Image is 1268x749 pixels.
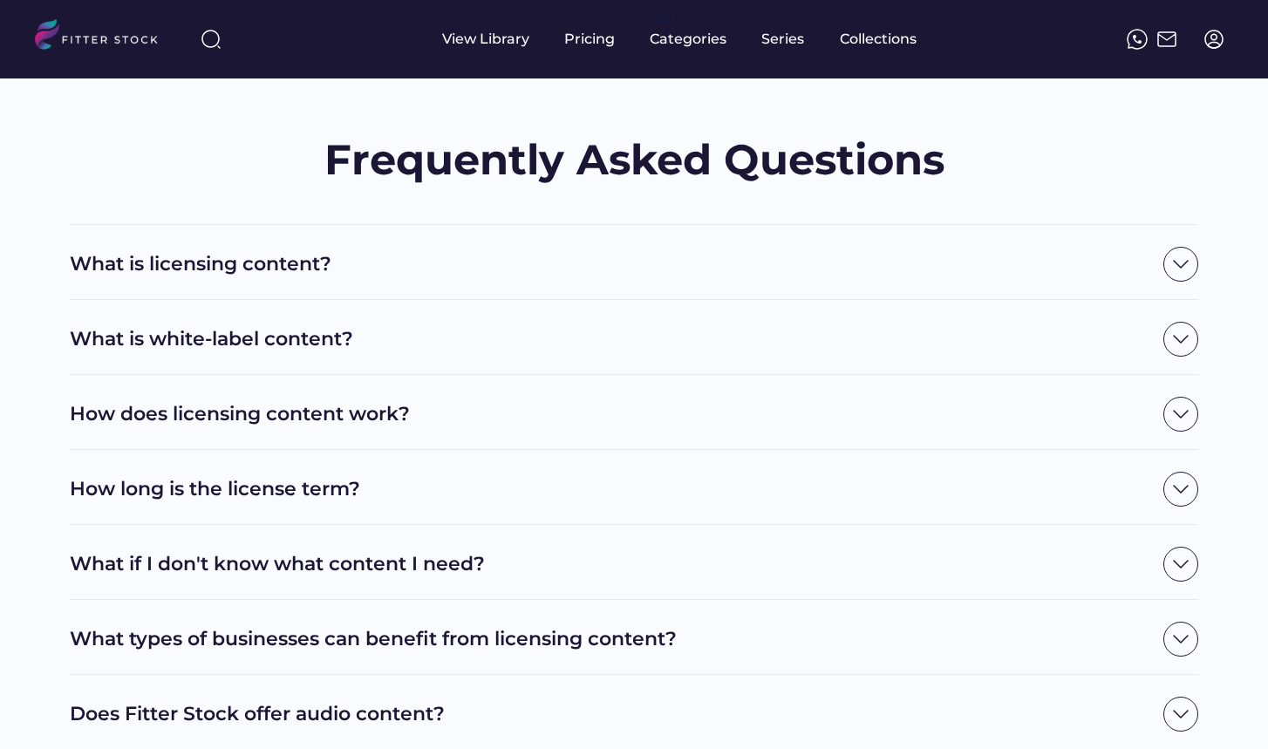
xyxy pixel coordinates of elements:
iframe: chat widget [1195,679,1251,732]
img: Group%201000002322%20%281%29.svg [1163,247,1198,282]
img: profile-circle.svg [1203,29,1224,50]
h1: Frequently Asked Questions [324,131,944,189]
img: Frame%2051.svg [1156,29,1177,50]
h2: What is licensing content? [70,251,1155,278]
div: Pricing [564,30,615,49]
img: Group%201000002322%20%281%29.svg [1163,472,1198,507]
h2: How long is the license term? [70,476,1155,503]
img: LOGO.svg [35,19,173,55]
h2: What if I don't know what content I need? [70,551,1155,578]
img: Group%201000002322%20%281%29.svg [1163,397,1198,432]
img: meteor-icons_whatsapp%20%281%29.svg [1127,29,1148,50]
div: View Library [442,30,529,49]
div: fvck [650,9,672,26]
img: Group%201000002322%20%281%29.svg [1163,547,1198,582]
div: Categories [650,30,726,49]
h2: Does Fitter Stock offer audio content? [70,701,1155,728]
img: Group%201000002322%20%281%29.svg [1163,697,1198,732]
h2: What types of businesses can benefit from licensing content? [70,626,1155,653]
img: Group%201000002322%20%281%29.svg [1163,322,1198,357]
div: Series [761,30,805,49]
img: search-normal%203.svg [201,29,222,50]
div: Collections [840,30,917,49]
h2: How does licensing content work? [70,401,1155,428]
h2: What is white-label content? [70,326,1155,353]
img: Group%201000002322%20%281%29.svg [1163,622,1198,657]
